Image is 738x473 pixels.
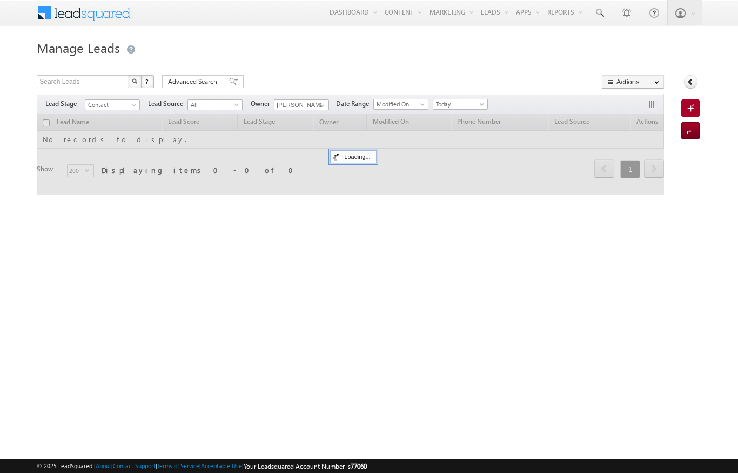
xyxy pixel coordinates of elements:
[141,75,154,88] button: ?
[187,99,243,110] a: All
[85,99,140,110] a: Contact
[188,100,239,110] span: All
[37,461,367,471] span: © 2025 LeadSquared | | | | |
[244,462,367,470] span: Your Leadsquared Account Number is
[433,99,488,110] a: Today
[314,100,328,111] a: Show All Items
[145,77,150,86] span: ?
[374,99,425,109] span: Modified On
[330,150,376,163] div: Loading...
[113,462,156,469] a: Contact Support
[45,99,85,109] span: Lead Stage
[602,75,664,89] button: Actions
[433,99,485,109] span: Today
[336,99,373,109] span: Date Range
[201,462,242,469] a: Acceptable Use
[373,99,428,110] a: Modified On
[96,462,111,469] a: About
[168,77,220,86] span: Advanced Search
[85,100,137,110] span: Contact
[251,99,274,109] span: Owner
[274,99,329,110] input: Type to Search
[37,39,120,56] span: Manage Leads
[132,78,137,84] img: Search
[157,462,199,469] a: Terms of Service
[351,462,367,470] span: 77060
[148,99,187,109] span: Lead Source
